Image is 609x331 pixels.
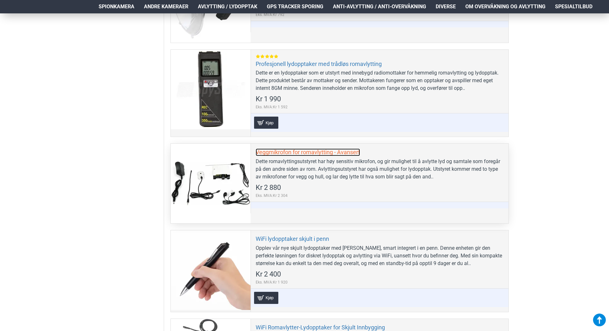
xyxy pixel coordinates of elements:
a: WiFi lydopptaker skjult i penn [256,235,329,242]
a: WiFi Romavlytter-Lydopptaker for Skjult Innbygging [256,324,385,331]
img: logo_orange.svg [10,10,15,15]
div: Keywords by Traffic [71,41,108,45]
span: Spesialtilbud [555,3,592,11]
span: Kr 2 400 [256,271,281,278]
span: Eks. MVA:Kr 2 304 [256,193,288,198]
span: Eks. MVA:Kr 792 [256,12,284,18]
a: Veggmikrofon for romavlytting - Avansert Veggmikrofon for romavlytting - Avansert [171,144,251,223]
span: Eks. MVA:Kr 1 920 [256,279,288,285]
img: tab_domain_overview_orange.svg [17,40,22,45]
div: Domain: [DOMAIN_NAME] [17,17,70,22]
span: Om overvåkning og avlytting [465,3,545,11]
img: website_grey.svg [10,17,15,22]
span: Diverse [436,3,456,11]
span: Andre kameraer [144,3,188,11]
span: Kjøp [264,121,275,125]
span: Kr 2 880 [256,184,281,191]
a: Profesjonell lydopptaker med trådløs romavlytting [256,60,382,68]
span: Eks. MVA:Kr 1 592 [256,104,288,110]
span: Kr 1 990 [256,96,281,103]
a: Veggmikrofon for romavlytting - Avansert [256,148,360,156]
span: Spionkamera [99,3,134,11]
span: Avlytting / Lydopptak [198,3,257,11]
span: GPS Tracker Sporing [267,3,323,11]
div: Domain Overview [24,41,57,45]
div: Dette er en lydopptaker som er utstyrt med innebygd radiomottaker for hemmelig romavlytting og ly... [256,69,504,92]
div: v 4.0.25 [18,10,31,15]
span: Anti-avlytting / Anti-overvåkning [333,3,426,11]
span: Kjøp [264,296,275,300]
div: Dette romavlyttingsutstyret har høy sensitiv mikrofon, og gir mulighet til å avlytte lyd og samta... [256,158,504,181]
a: WiFi lydopptaker skjult i penn WiFi lydopptaker skjult i penn [171,230,251,310]
a: Profesjonell lydopptaker med trådløs romavlytting Profesjonell lydopptaker med trådløs romavlytting [171,50,251,129]
img: tab_keywords_by_traffic_grey.svg [64,40,69,45]
div: Opplev vår nye skjult lydopptaker med [PERSON_NAME], smart integrert i en penn. Denne enheten gir... [256,244,504,267]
